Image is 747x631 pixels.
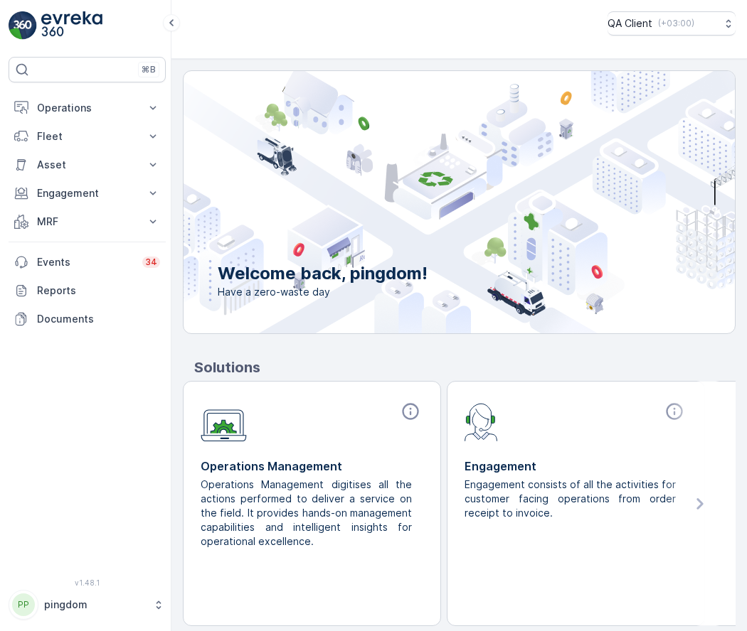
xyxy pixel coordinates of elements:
[37,158,137,172] p: Asset
[9,305,166,333] a: Documents
[465,401,498,441] img: module-icon
[37,284,160,298] p: Reports
[201,401,247,442] img: module-icon
[9,207,166,236] button: MRF
[37,101,137,115] p: Operations
[12,593,35,616] div: PP
[608,11,736,36] button: QA Client(+03:00)
[37,129,137,144] p: Fleet
[218,285,428,299] span: Have a zero-waste day
[9,179,166,207] button: Engagement
[37,215,137,229] p: MRF
[9,11,37,40] img: logo
[9,94,166,122] button: Operations
[37,255,134,269] p: Events
[120,71,735,333] img: city illustration
[37,312,160,326] p: Documents
[9,578,166,587] span: v 1.48.1
[658,18,694,29] p: ( +03:00 )
[218,262,428,285] p: Welcome back, pingdom!
[142,64,156,75] p: ⌘B
[465,478,676,520] p: Engagement consists of all the activities for customer facing operations from order receipt to in...
[194,357,736,378] p: Solutions
[608,16,652,31] p: QA Client
[9,590,166,620] button: PPpingdom
[9,122,166,151] button: Fleet
[41,11,102,40] img: logo_light-DOdMpM7g.png
[201,478,412,549] p: Operations Management digitises all the actions performed to deliver a service on the field. It p...
[37,186,137,200] p: Engagement
[201,458,423,475] p: Operations Management
[9,248,166,276] a: Events34
[44,598,146,612] p: pingdom
[145,257,157,268] p: 34
[9,151,166,179] button: Asset
[9,276,166,305] a: Reports
[465,458,687,475] p: Engagement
